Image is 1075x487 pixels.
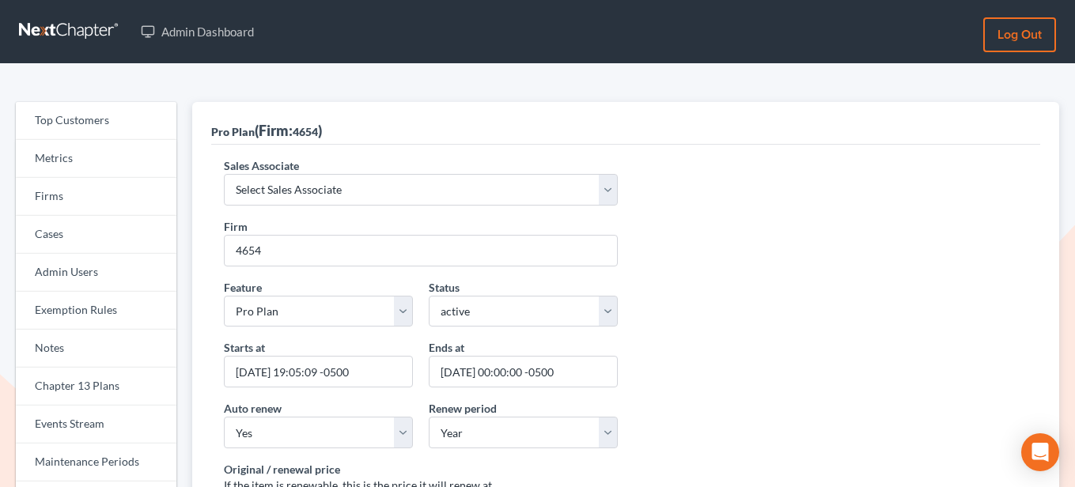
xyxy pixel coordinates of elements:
[224,400,282,417] label: Auto renew
[16,140,176,178] a: Metrics
[16,254,176,292] a: Admin Users
[429,279,460,296] label: Status
[211,121,322,140] div: (Firm: )
[224,356,413,387] input: MM/DD/YYYY
[429,339,464,356] label: Ends at
[429,356,618,387] input: MM/DD/YYYY
[429,400,497,417] label: Renew period
[16,368,176,406] a: Chapter 13 Plans
[1021,433,1059,471] div: Open Intercom Messenger
[224,339,265,356] label: Starts at
[16,292,176,330] a: Exemption Rules
[983,17,1056,52] a: Log out
[16,178,176,216] a: Firms
[16,330,176,368] a: Notes
[16,406,176,444] a: Events Stream
[16,444,176,481] a: Maintenance Periods
[224,157,299,174] label: Sales Associate
[224,461,340,478] label: Original / renewal price
[224,279,262,296] label: Feature
[211,125,255,138] span: Pro Plan
[224,235,618,266] input: 1234
[293,125,318,138] span: 4654
[133,17,262,46] a: Admin Dashboard
[16,102,176,140] a: Top Customers
[224,218,248,235] label: Firm
[16,216,176,254] a: Cases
